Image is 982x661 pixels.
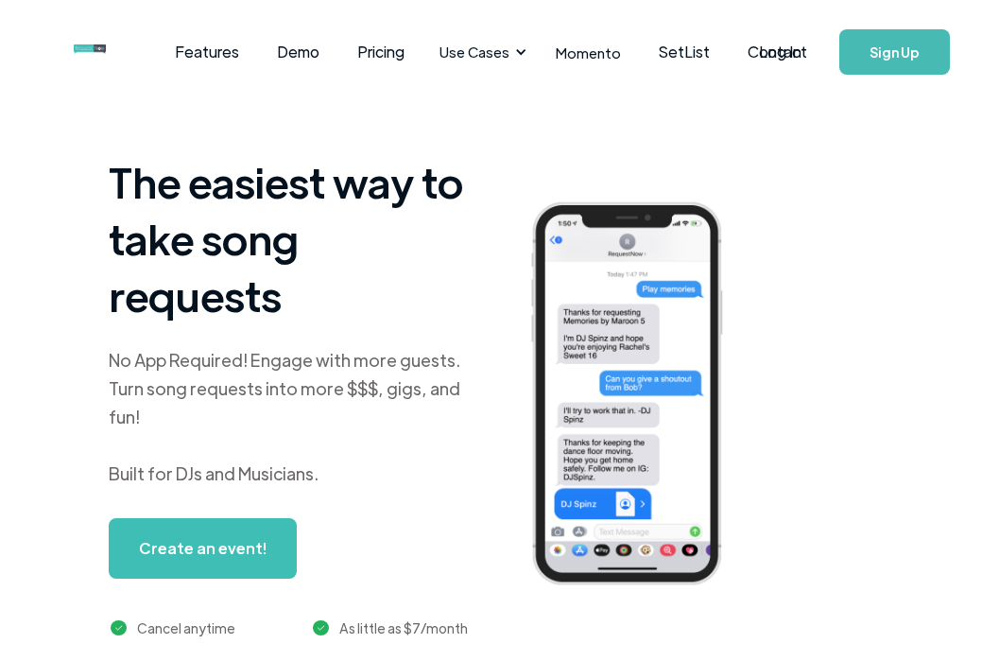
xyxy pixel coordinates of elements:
[109,518,297,579] a: Create an event!
[339,617,468,639] div: As little as $7/month
[109,346,468,488] div: No App Required! Engage with more guests. Turn song requests into more $$$, gigs, and fun! Built ...
[74,44,141,54] img: requestnow logo
[537,25,640,80] a: Momento
[111,620,127,636] img: green checkmark
[74,33,109,71] a: home
[514,192,762,600] img: iphone screenshot
[156,23,258,81] a: Features
[729,23,826,81] a: Contact
[258,23,338,81] a: Demo
[313,620,329,636] img: green checkmark
[740,19,820,85] a: Log In
[839,29,950,75] a: Sign Up
[109,153,468,323] h1: The easiest way to take song requests
[428,23,532,81] div: Use Cases
[137,617,235,639] div: Cancel anytime
[640,23,729,81] a: SetList
[338,23,423,81] a: Pricing
[439,42,509,62] div: Use Cases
